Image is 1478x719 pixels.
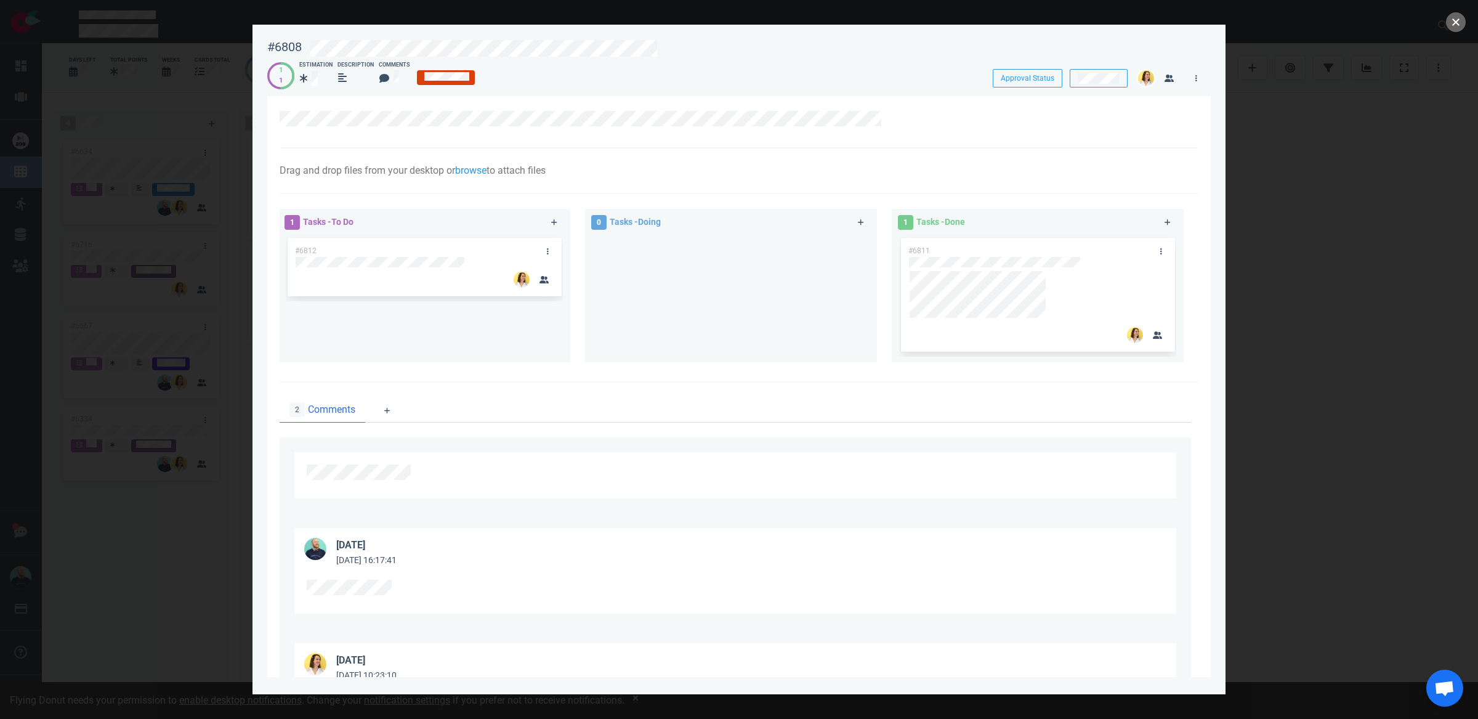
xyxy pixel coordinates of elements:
[299,61,333,70] div: Estimation
[337,61,374,70] div: Description
[455,165,487,176] a: browse
[308,402,355,417] span: Comments
[304,538,326,560] img: 36
[336,653,365,668] div: [DATE]
[514,272,530,288] img: 26
[303,217,353,227] span: Tasks - To Do
[295,246,317,255] span: #6812
[898,215,913,230] span: 1
[304,653,326,675] img: 36
[1426,670,1463,707] div: Ouvrir le chat
[1127,327,1143,343] img: 26
[336,538,365,553] div: [DATE]
[1138,70,1154,86] img: 26
[279,76,283,86] div: 1
[916,217,965,227] span: Tasks - Done
[379,61,410,70] div: Comments
[993,69,1062,87] button: Approval Status
[1446,12,1466,32] button: close
[487,165,546,176] span: to attach files
[289,402,305,417] span: 2
[908,246,930,255] span: #6811
[279,65,283,76] div: 1
[336,670,397,680] small: [DATE] 10:23:10
[336,555,397,565] small: [DATE] 16:17:41
[285,215,300,230] span: 1
[591,215,607,230] span: 0
[280,165,455,176] span: Drag and drop files from your desktop or
[267,39,302,55] div: #6808
[610,217,661,227] span: Tasks - Doing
